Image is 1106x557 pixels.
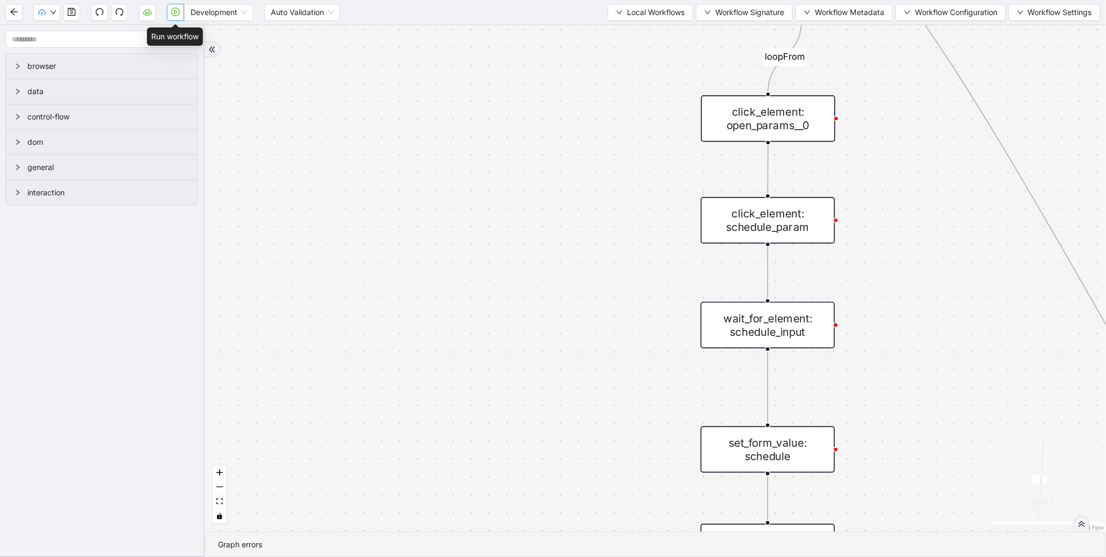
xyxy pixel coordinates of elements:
[6,180,198,205] div: interaction
[804,9,811,16] span: down
[213,466,227,480] button: zoom in
[627,6,685,18] span: Local Workflows
[27,86,189,97] span: data
[271,4,334,20] span: Auto Validation
[701,197,835,243] div: click_element: schedule_param
[191,4,247,20] span: Development
[701,426,835,473] div: set_form_value: schedule
[701,302,835,348] div: wait_for_element: schedule_input
[705,9,711,16] span: down
[139,4,156,21] button: cloud-server
[715,6,784,18] span: Workflow Signature
[701,95,835,142] div: click_element: open_params__0
[15,164,21,171] span: right
[218,539,1093,551] div: Graph errors
[147,27,203,46] div: Run workflow
[915,6,997,18] span: Workflow Configuration
[6,79,198,104] div: data
[907,33,929,55] span: plus-circle
[15,63,21,69] span: right
[763,23,807,92] g: Edge from while_loop: schedule to click_element: open_params__0
[95,8,104,16] span: undo
[213,480,227,495] button: zoom out
[27,161,189,173] span: general
[1009,4,1101,21] button: downWorkflow Settings
[5,4,23,21] button: arrow-left
[213,495,227,509] button: fit view
[15,114,21,120] span: right
[27,187,189,199] span: interaction
[33,4,60,21] button: cloud-uploaddown
[904,9,911,16] span: down
[896,4,1006,21] button: downWorkflow Configuration
[27,111,189,123] span: control-flow
[67,8,76,16] span: save
[111,4,128,21] button: redo
[167,4,184,21] button: play-circle
[91,4,108,21] button: undo
[696,4,793,21] button: downWorkflow Signature
[1028,6,1092,18] span: Workflow Settings
[15,189,21,196] span: right
[27,136,189,148] span: dom
[795,4,893,21] button: downWorkflow Metadata
[208,46,216,53] span: double-right
[115,8,124,16] span: redo
[6,104,198,129] div: control-flow
[1017,9,1024,16] span: down
[15,139,21,145] span: right
[616,9,623,16] span: down
[10,8,18,16] span: arrow-left
[6,130,198,154] div: dom
[38,9,46,16] span: cloud-upload
[6,155,198,180] div: general
[63,4,80,21] button: save
[1078,520,1086,528] span: double-right
[815,6,884,18] span: Workflow Metadata
[50,9,57,16] span: down
[1076,524,1104,531] a: React Flow attribution
[6,54,198,79] div: browser
[213,509,227,524] button: toggle interactivity
[15,88,21,95] span: right
[143,8,152,16] span: cloud-server
[171,8,180,16] span: play-circle
[608,4,693,21] button: downLocal Workflows
[27,60,189,72] span: browser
